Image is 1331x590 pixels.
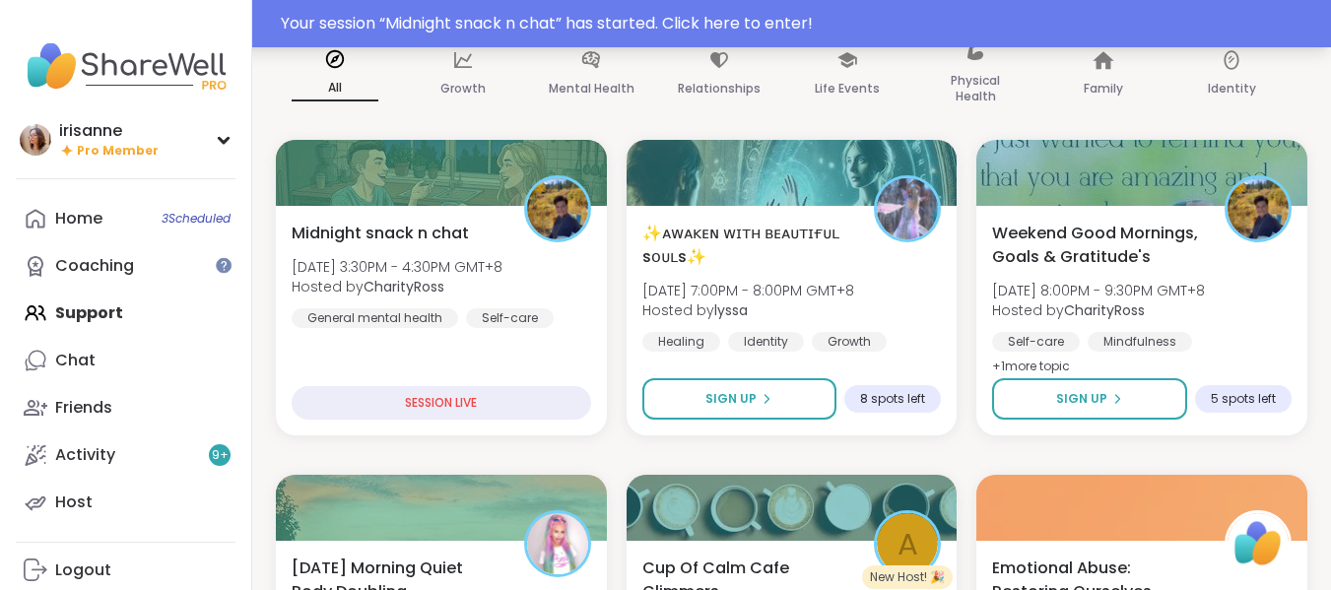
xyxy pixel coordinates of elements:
[992,378,1187,420] button: Sign Up
[860,391,925,407] span: 8 spots left
[364,277,444,296] b: CharityRoss
[1211,391,1276,407] span: 5 spots left
[1056,390,1107,408] span: Sign Up
[678,77,761,100] p: Relationships
[292,257,502,277] span: [DATE] 3:30PM - 4:30PM GMT+8
[281,12,1319,35] div: Your session “ Midnight snack n chat ” has started. Click here to enter!
[55,255,134,277] div: Coaching
[162,211,231,227] span: 3 Scheduled
[642,281,854,300] span: [DATE] 7:00PM - 8:00PM GMT+8
[932,69,1019,108] p: Physical Health
[292,222,469,245] span: Midnight snack n chat
[549,77,634,100] p: Mental Health
[527,513,588,574] img: CeeJai
[815,77,880,100] p: Life Events
[1064,300,1145,320] b: CharityRoss
[212,447,229,464] span: 9 +
[16,195,235,242] a: Home3Scheduled
[1208,77,1256,100] p: Identity
[55,397,112,419] div: Friends
[16,431,235,479] a: Activity9+
[1084,77,1123,100] p: Family
[1228,513,1289,574] img: ShareWell
[55,492,93,513] div: Host
[642,222,853,269] span: ✨ᴀᴡᴀᴋᴇɴ ᴡɪᴛʜ ʙᴇᴀᴜᴛɪғᴜʟ sᴏᴜʟs✨
[16,479,235,526] a: Host
[16,337,235,384] a: Chat
[992,222,1203,269] span: Weekend Good Mornings, Goals & Gratitude's
[1228,178,1289,239] img: CharityRoss
[862,565,953,589] div: New Host! 🎉
[527,178,588,239] img: CharityRoss
[77,143,159,160] span: Pro Member
[55,208,102,229] div: Home
[728,332,804,352] div: Identity
[16,242,235,290] a: Coaching
[16,32,235,100] img: ShareWell Nav Logo
[992,332,1080,352] div: Self-care
[292,277,502,296] span: Hosted by
[992,281,1205,300] span: [DATE] 8:00PM - 9:30PM GMT+8
[642,378,837,420] button: Sign Up
[440,77,486,100] p: Growth
[642,300,854,320] span: Hosted by
[466,308,554,328] div: Self-care
[705,390,757,408] span: Sign Up
[877,178,938,239] img: lyssa
[292,386,591,420] div: SESSION LIVE
[992,300,1205,320] span: Hosted by
[292,76,378,101] p: All
[292,308,458,328] div: General mental health
[714,300,748,320] b: lyssa
[898,521,918,567] span: A
[20,124,51,156] img: irisanne
[16,384,235,431] a: Friends
[55,350,96,371] div: Chat
[55,444,115,466] div: Activity
[812,332,887,352] div: Growth
[1088,332,1192,352] div: Mindfulness
[216,257,232,273] iframe: Spotlight
[642,332,720,352] div: Healing
[59,120,159,142] div: irisanne
[55,559,111,581] div: Logout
